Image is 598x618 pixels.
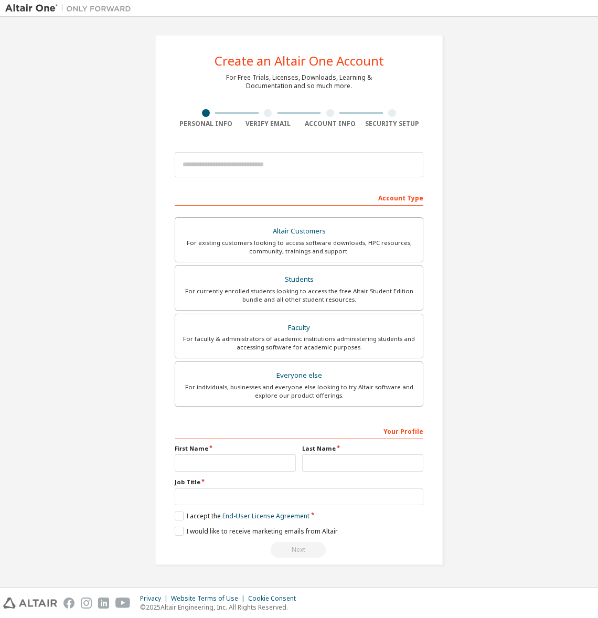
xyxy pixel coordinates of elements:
div: Faculty [181,321,417,335]
div: Account Info [299,120,361,128]
label: Job Title [175,478,423,486]
div: Security Setup [361,120,424,128]
div: Your Profile [175,422,423,439]
div: Create an Altair One Account [215,55,384,67]
div: For Free Trials, Licenses, Downloads, Learning & Documentation and so much more. [226,73,372,90]
div: Account Type [175,189,423,206]
label: First Name [175,444,296,453]
img: linkedin.svg [98,598,109,609]
div: Privacy [140,594,171,603]
div: Verify Email [237,120,300,128]
div: Altair Customers [181,224,417,239]
a: End-User License Agreement [222,512,309,520]
img: altair_logo.svg [3,598,57,609]
label: Last Name [302,444,423,453]
div: For currently enrolled students looking to access the free Altair Student Edition bundle and all ... [181,287,417,304]
div: For faculty & administrators of academic institutions administering students and accessing softwa... [181,335,417,351]
div: Students [181,272,417,287]
img: facebook.svg [63,598,74,609]
div: Read and acccept EULA to continue [175,542,423,558]
img: instagram.svg [81,598,92,609]
div: For individuals, businesses and everyone else looking to try Altair software and explore our prod... [181,383,417,400]
div: Cookie Consent [248,594,302,603]
label: I would like to receive marketing emails from Altair [175,527,338,536]
div: Website Terms of Use [171,594,248,603]
label: I accept the [175,512,309,520]
div: Everyone else [181,368,417,383]
img: Altair One [5,3,136,14]
div: Personal Info [175,120,237,128]
img: youtube.svg [115,598,131,609]
p: © 2025 Altair Engineering, Inc. All Rights Reserved. [140,603,302,612]
div: For existing customers looking to access software downloads, HPC resources, community, trainings ... [181,239,417,255]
